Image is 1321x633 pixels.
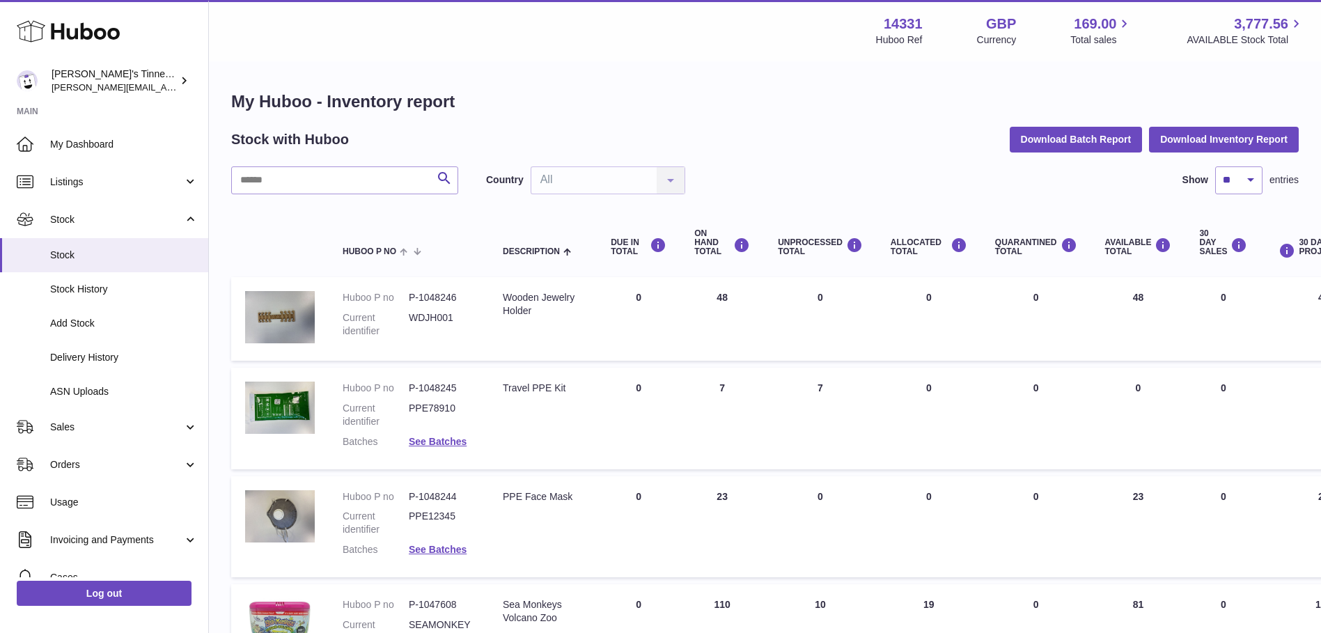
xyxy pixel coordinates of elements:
div: Currency [977,33,1017,47]
dt: Current identifier [343,510,409,536]
td: 0 [877,368,981,469]
td: 23 [680,476,764,578]
div: Sea Monkeys Volcano Zoo [503,598,583,625]
div: ALLOCATED Total [891,237,967,256]
span: 0 [1033,491,1039,502]
button: Download Batch Report [1010,127,1143,152]
dd: P-1048245 [409,382,475,395]
div: DUE IN TOTAL [611,237,666,256]
div: Huboo Ref [876,33,923,47]
span: Huboo P no [343,247,396,256]
td: 7 [764,368,877,469]
a: Log out [17,581,191,606]
span: 0 [1033,382,1039,393]
span: Orders [50,458,183,471]
a: 3,777.56 AVAILABLE Stock Total [1187,15,1304,47]
td: 0 [1185,277,1261,361]
span: Stock History [50,283,198,296]
span: Invoicing and Payments [50,533,183,547]
td: 7 [680,368,764,469]
span: Add Stock [50,317,198,330]
dt: Huboo P no [343,291,409,304]
strong: GBP [986,15,1016,33]
span: My Dashboard [50,138,198,151]
div: UNPROCESSED Total [778,237,863,256]
button: Download Inventory Report [1149,127,1299,152]
td: 0 [1185,368,1261,469]
dt: Current identifier [343,402,409,428]
span: Stock [50,249,198,262]
span: 0 [1033,292,1039,303]
label: Show [1182,173,1208,187]
strong: 14331 [884,15,923,33]
img: product image [245,490,315,542]
td: 0 [597,277,680,361]
img: peter.colbert@hubbo.com [17,70,38,91]
img: product image [245,382,315,434]
dt: Batches [343,435,409,448]
span: Cases [50,571,198,584]
span: ASN Uploads [50,385,198,398]
dt: Huboo P no [343,598,409,611]
dd: P-1048244 [409,490,475,503]
dd: P-1048246 [409,291,475,304]
a: See Batches [409,544,467,555]
td: 0 [764,277,877,361]
a: 169.00 Total sales [1070,15,1132,47]
div: [PERSON_NAME]'s Tinned Fish Ltd [52,68,177,94]
dt: Huboo P no [343,490,409,503]
div: QUARANTINED Total [995,237,1077,256]
dd: WDJH001 [409,311,475,338]
dd: PPE12345 [409,510,475,536]
div: Wooden Jewelry Holder [503,291,583,318]
span: Stock [50,213,183,226]
h1: My Huboo - Inventory report [231,91,1299,113]
dd: P-1047608 [409,598,475,611]
td: 48 [680,277,764,361]
span: 169.00 [1074,15,1116,33]
td: 0 [877,277,981,361]
label: Country [486,173,524,187]
dt: Huboo P no [343,382,409,395]
td: 0 [764,476,877,578]
span: Sales [50,421,183,434]
span: Description [503,247,560,256]
img: product image [245,291,315,343]
h2: Stock with Huboo [231,130,349,149]
dt: Batches [343,543,409,556]
a: See Batches [409,436,467,447]
td: 0 [597,476,680,578]
div: AVAILABLE Total [1105,237,1172,256]
td: 48 [1091,277,1186,361]
dt: Current identifier [343,311,409,338]
div: ON HAND Total [694,229,750,257]
td: 23 [1091,476,1186,578]
span: Total sales [1070,33,1132,47]
span: 3,777.56 [1234,15,1288,33]
div: 30 DAY SALES [1199,229,1247,257]
span: 0 [1033,599,1039,610]
span: Usage [50,496,198,509]
span: entries [1269,173,1299,187]
td: 0 [597,368,680,469]
td: 0 [1185,476,1261,578]
span: [PERSON_NAME][EMAIL_ADDRESS][PERSON_NAME][DOMAIN_NAME] [52,81,354,93]
div: Travel PPE Kit [503,382,583,395]
span: AVAILABLE Stock Total [1187,33,1304,47]
dd: PPE78910 [409,402,475,428]
span: Listings [50,175,183,189]
span: Delivery History [50,351,198,364]
td: 0 [877,476,981,578]
div: PPE Face Mask [503,490,583,503]
td: 0 [1091,368,1186,469]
